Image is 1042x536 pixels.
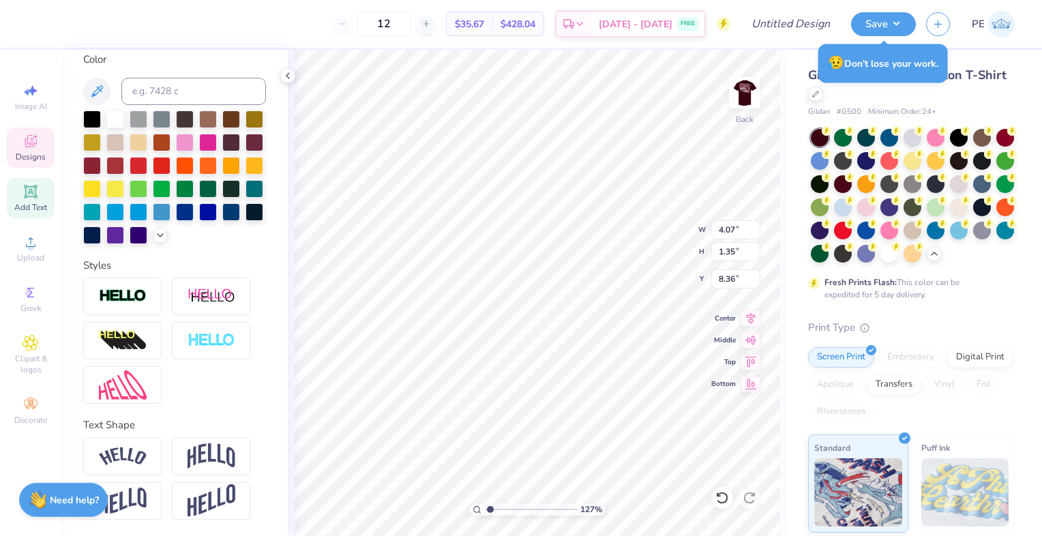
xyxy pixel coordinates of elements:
img: Shadow [188,288,235,305]
span: PE [972,16,985,32]
div: Styles [83,258,266,273]
span: Designs [16,151,46,162]
img: Puff Ink [921,458,1009,526]
span: [DATE] - [DATE] [599,17,672,31]
input: e.g. 7428 c [121,78,266,105]
div: Digital Print [947,347,1013,368]
span: 😥 [828,54,844,72]
div: Don’t lose your work. [818,44,948,83]
span: Top [711,357,736,367]
span: Minimum Order: 24 + [868,106,936,118]
div: Transfers [867,374,921,395]
div: Embroidery [878,347,943,368]
img: Arc [99,447,147,466]
img: Stroke [99,288,147,304]
strong: Fresh Prints Flash: [824,277,897,288]
div: Applique [808,374,863,395]
div: Rhinestones [808,402,874,422]
div: Screen Print [808,347,874,368]
span: $35.67 [455,17,484,31]
span: Upload [17,252,44,263]
input: – – [357,12,411,36]
span: Clipart & logos [7,353,55,375]
span: Gildan Adult Heavy Cotton T-Shirt [808,67,1007,83]
span: Gildan [808,106,830,118]
span: Image AI [15,101,47,112]
div: Foil [968,374,1000,395]
div: Text Shape [83,417,266,433]
div: Print Type [808,320,1015,336]
span: Standard [814,441,850,455]
span: 127 % [580,503,602,516]
span: Greek [20,303,42,314]
span: Center [711,314,736,323]
input: Untitled Design [741,10,841,38]
span: Bottom [711,379,736,389]
button: Save [851,12,916,36]
div: This color can be expedited for 5 day delivery. [824,276,992,301]
div: Vinyl [925,374,964,395]
span: FREE [681,19,695,29]
a: PE [972,11,1015,38]
span: Add Text [14,202,47,213]
img: 3d Illusion [99,330,147,352]
img: Paige Edwards [988,11,1015,38]
img: Rise [188,484,235,518]
img: Standard [814,458,902,526]
span: $428.04 [501,17,535,31]
span: Puff Ink [921,441,950,455]
div: Color [83,52,266,68]
img: Negative Space [188,333,235,348]
img: Free Distort [99,370,147,400]
img: Arch [188,443,235,469]
span: Decorate [14,415,47,426]
span: # G500 [837,106,861,118]
div: Back [736,113,754,125]
span: Middle [711,336,736,345]
img: Back [731,79,758,106]
img: Flag [99,488,147,514]
strong: Need help? [50,494,99,507]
